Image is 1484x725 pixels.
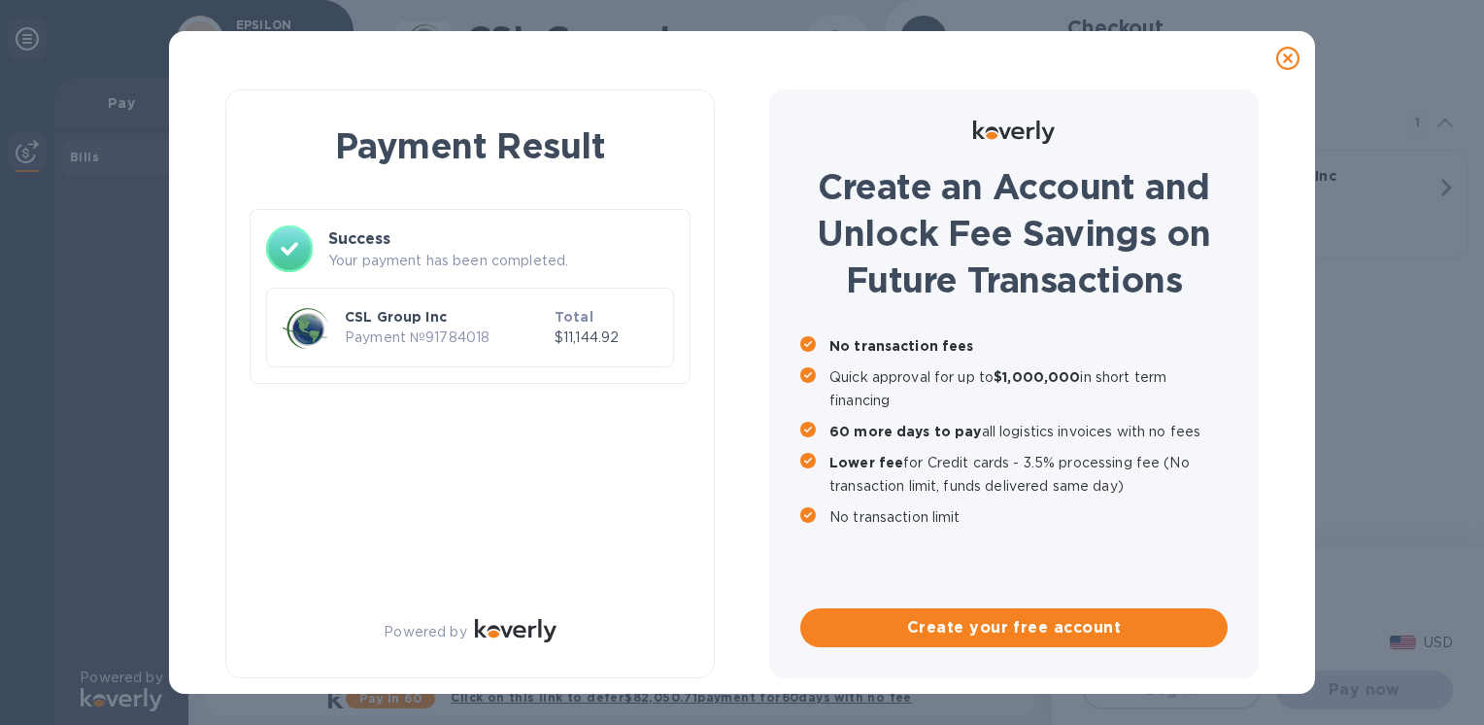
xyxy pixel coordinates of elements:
b: Lower fee [829,455,903,470]
span: Create your free account [816,616,1212,639]
p: all logistics invoices with no fees [829,420,1228,443]
p: Powered by [384,622,466,642]
h1: Payment Result [257,121,683,170]
p: Quick approval for up to in short term financing [829,365,1228,412]
p: Your payment has been completed. [328,251,674,271]
h1: Create an Account and Unlock Fee Savings on Future Transactions [800,163,1228,303]
p: $11,144.92 [555,328,658,348]
b: 60 more days to pay [829,424,982,439]
b: Total [555,309,593,325]
h3: Success [328,227,674,251]
p: Payment № 91784018 [345,328,547,348]
p: No transaction limit [829,505,1228,529]
b: No transaction fees [829,338,974,354]
img: Logo [475,619,556,642]
img: Logo [973,121,1055,144]
button: Create your free account [800,608,1228,647]
b: $1,000,000 [994,369,1080,385]
p: CSL Group Inc [345,307,547,327]
p: for Credit cards - 3.5% processing fee (No transaction limit, funds delivered same day) [829,451,1228,498]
